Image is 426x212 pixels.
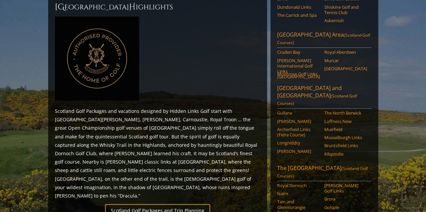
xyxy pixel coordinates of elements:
a: [PERSON_NAME] Golf Links [324,183,367,194]
a: Royal Aberdeen [324,49,367,55]
a: Kilspindie [324,151,367,157]
a: The North Berwick [324,110,367,116]
a: Muirfield [324,127,367,132]
h2: [GEOGRAPHIC_DATA] ighlights [55,2,260,12]
a: [PERSON_NAME] [277,119,320,124]
a: Longniddry [277,140,320,145]
a: Musselburgh Links [324,135,367,140]
a: Dundonald Links [277,4,320,10]
a: The Carrick and Spa [277,12,320,18]
a: The [GEOGRAPHIC_DATA](Scotland Golf Courses) [277,164,371,181]
a: Cruden Bay [277,49,320,55]
a: Royal Dornoch [277,183,320,188]
a: Askernish [324,18,367,23]
span: H [129,2,136,12]
a: Brora [324,196,367,202]
a: [GEOGRAPHIC_DATA] [324,66,367,71]
span: (Scotland Golf Courses) [277,166,368,179]
a: Bruntsfield Links [324,143,367,148]
a: Archerfield Links (Fidra Course) [277,127,320,138]
a: [GEOGRAPHIC_DATA] and [GEOGRAPHIC_DATA](Scotland Golf Courses) [277,84,371,109]
a: Murcar [324,58,367,63]
a: Nairn [277,191,320,196]
p: Scotland Golf Packages and vacations designed by Hidden Links Golf start with [GEOGRAPHIC_DATA][P... [55,107,260,200]
a: [PERSON_NAME] International Golf Links [GEOGRAPHIC_DATA] [277,58,320,80]
a: [GEOGRAPHIC_DATA] Area(Scotland Golf Courses) [277,31,371,48]
a: Montrose Golf Links [277,71,320,77]
a: Luffness New [324,119,367,124]
a: Shiskine Golf and Tennis Club [324,4,367,15]
a: Golspie [324,205,367,210]
a: [PERSON_NAME] [277,149,320,154]
span: (Scotland Golf Courses) [277,93,357,106]
a: Gullane [277,110,320,116]
span: (Scotland Golf Courses) [277,32,370,45]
